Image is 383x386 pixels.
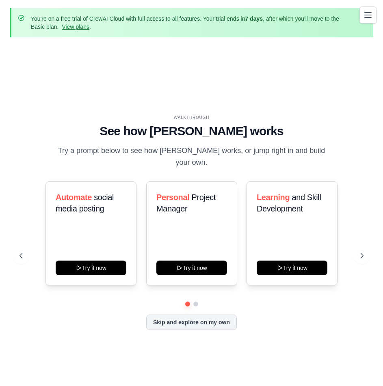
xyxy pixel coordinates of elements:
[359,6,377,24] button: Toggle navigation
[19,124,364,138] h1: See how [PERSON_NAME] works
[19,114,364,121] div: WALKTHROUGH
[55,145,328,169] p: Try a prompt below to see how [PERSON_NAME] works, or jump right in and build your own.
[245,15,263,22] strong: 7 days
[156,193,216,213] span: Project Manager
[31,15,354,31] p: You're on a free trial of CrewAI Cloud with full access to all features. Your trial ends in , aft...
[62,24,89,30] a: View plans
[156,193,189,202] span: Personal
[56,193,92,202] span: Automate
[156,261,227,275] button: Try it now
[56,261,126,275] button: Try it now
[342,347,383,386] iframe: Chat Widget
[257,193,290,202] span: Learning
[257,261,327,275] button: Try it now
[146,315,237,330] button: Skip and explore on my own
